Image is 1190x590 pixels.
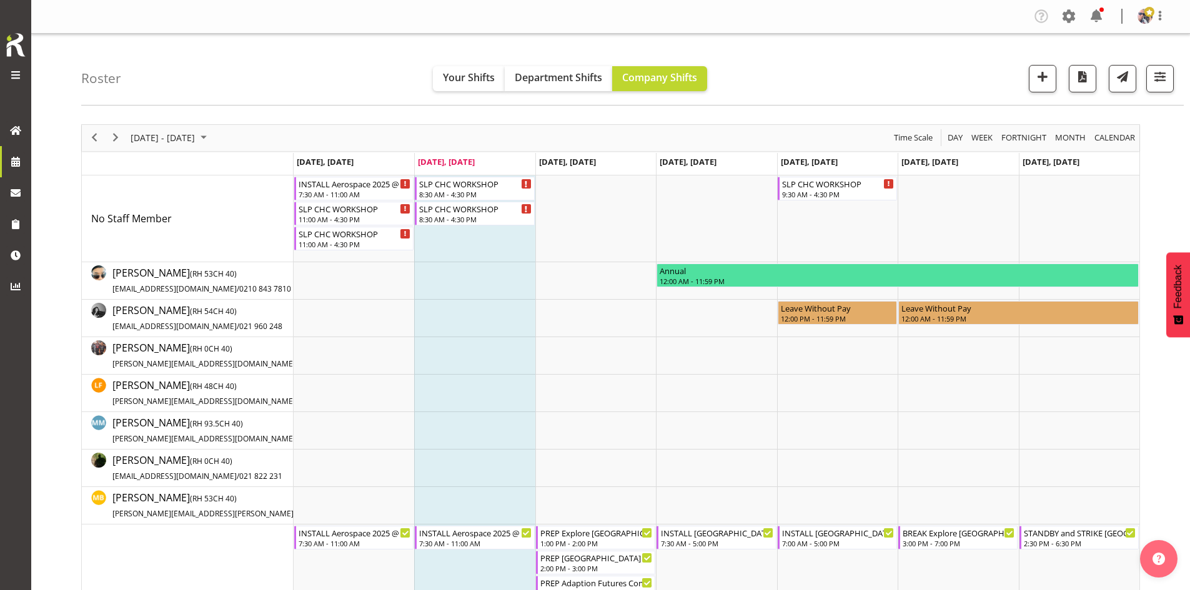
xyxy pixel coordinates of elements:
[892,130,935,145] button: Time Scale
[112,283,237,294] span: [EMAIL_ADDRESS][DOMAIN_NAME]
[660,156,716,167] span: [DATE], [DATE]
[540,538,652,548] div: 1:00 PM - 2:00 PM
[91,211,172,226] a: No Staff Member
[1069,65,1096,92] button: Download a PDF of the roster according to the set date range.
[443,71,495,84] span: Your Shifts
[781,156,838,167] span: [DATE], [DATE]
[126,125,214,151] div: October 06 - 12, 2025
[112,415,341,445] a: [PERSON_NAME](RH 93.5CH 40)[PERSON_NAME][EMAIL_ADDRESS][DOMAIN_NAME]
[781,313,894,323] div: 12:00 PM - 11:59 PM
[190,418,243,429] span: ( CH 40)
[112,303,282,332] span: [PERSON_NAME]
[129,130,212,145] button: October 2025
[898,301,1139,325] div: Hayden Watts"s event - Leave Without Pay Begin From Saturday, October 11, 2025 at 12:00:00 AM GMT...
[81,71,121,86] h4: Roster
[192,343,209,354] span: RH 0
[112,453,282,483] a: [PERSON_NAME](RH 0CH 40)[EMAIL_ADDRESS][DOMAIN_NAME]/021 822 231
[782,177,894,190] div: SLP CHC WORKSHOP
[1109,65,1136,92] button: Send a list of all shifts for the selected filtered period to all rostered employees.
[661,538,773,548] div: 7:30 AM - 5:00 PM
[1019,526,1139,549] div: Rosey McKimmie"s event - STANDBY and STRIKE Christchurch WLE 2025 @ Wolfbrook Arena Begin From Su...
[415,202,534,225] div: No Staff Member"s event - SLP CHC WORKSHOP Begin From Tuesday, October 7, 2025 at 8:30:00 AM GMT+...
[419,202,531,215] div: SLP CHC WORKSHOP
[112,433,295,444] span: [PERSON_NAME][EMAIL_ADDRESS][DOMAIN_NAME]
[1054,130,1087,145] span: Month
[299,227,410,240] div: SLP CHC WORKSHOP
[237,321,239,332] span: /
[1093,130,1138,145] button: Month
[778,177,897,200] div: No Staff Member"s event - SLP CHC WORKSHOP Begin From Friday, October 10, 2025 at 9:30:00 AM GMT+...
[190,306,237,317] span: ( CH 40)
[782,189,894,199] div: 9:30 AM - 4:30 PM
[294,202,414,225] div: No Staff Member"s event - SLP CHC WORKSHOP Begin From Monday, October 6, 2025 at 11:00:00 AM GMT+...
[299,202,410,215] div: SLP CHC WORKSHOP
[1024,526,1136,539] div: STANDBY and STRIKE [GEOGRAPHIC_DATA] WLE 2025 @ [GEOGRAPHIC_DATA]
[1146,65,1174,92] button: Filter Shifts
[661,526,773,539] div: INSTALL [GEOGRAPHIC_DATA] WLE 2025 @ [GEOGRAPHIC_DATA] ONSITE 0800
[970,130,994,145] span: Week
[419,189,531,199] div: 8:30 AM - 4:30 PM
[1053,130,1088,145] button: Timeline Month
[294,526,414,549] div: Rosey McKimmie"s event - INSTALL Aerospace 2025 @ Te Pae On Site @ 0800 Begin From Monday, Octobe...
[3,31,28,59] img: Rosterit icon logo
[84,125,105,151] div: previous period
[660,276,1136,286] div: 12:00 AM - 11:59 PM
[86,130,103,145] button: Previous
[299,526,410,539] div: INSTALL Aerospace 2025 @ [PERSON_NAME] On Site @ 0800
[657,526,776,549] div: Rosey McKimmie"s event - INSTALL Christchurch WLE 2025 @ Wolfbrook Arena ONSITE 0800 Begin From T...
[1166,252,1190,337] button: Feedback - Show survey
[112,321,237,332] span: [EMAIL_ADDRESS][DOMAIN_NAME]
[294,177,414,200] div: No Staff Member"s event - INSTALL Aerospace 2025 @ Te Pae On Site @ 0800 Begin From Monday, Octob...
[657,263,1139,287] div: Aof Anujarawat"s event - Annual Begin From Thursday, October 9, 2025 at 12:00:00 AM GMT+13:00 End...
[969,130,995,145] button: Timeline Week
[433,66,505,91] button: Your Shifts
[190,343,232,354] span: ( CH 40)
[82,412,294,450] td: Matt McFarlane resource
[903,526,1014,539] div: BREAK Explore [GEOGRAPHIC_DATA] @ Wigram AFM On Site @ 1530
[294,227,414,250] div: No Staff Member"s event - SLP CHC WORKSHOP Begin From Monday, October 6, 2025 at 11:00:00 AM GMT+...
[299,177,410,190] div: INSTALL Aerospace 2025 @ [PERSON_NAME] On Site @ 0800
[415,177,534,200] div: No Staff Member"s event - SLP CHC WORKSHOP Begin From Tuesday, October 7, 2025 at 8:30:00 AM GMT+...
[239,321,282,332] span: 021 960 248
[540,551,652,564] div: PREP [GEOGRAPHIC_DATA] WLE 2025 @ The Workshop
[415,526,534,549] div: Rosey McKimmie"s event - INSTALL Aerospace 2025 @ Te Pae On Site @ 0800 Begin From Tuesday, Octob...
[112,471,237,481] span: [EMAIL_ADDRESS][DOMAIN_NAME]
[192,418,219,429] span: RH 93.5
[1153,553,1165,565] img: help-xxl-2.png
[129,130,196,145] span: [DATE] - [DATE]
[190,268,237,279] span: ( CH 40)
[112,265,291,295] a: [PERSON_NAME](RH 53CH 40)[EMAIL_ADDRESS][DOMAIN_NAME]/0210 843 7810
[112,491,404,519] span: [PERSON_NAME]
[190,456,232,466] span: ( CH 40)
[82,337,294,375] td: Jesse Hawira resource
[82,375,294,412] td: Lance Ferguson resource
[112,508,354,519] span: [PERSON_NAME][EMAIL_ADDRESS][PERSON_NAME][DOMAIN_NAME]
[419,526,531,539] div: INSTALL Aerospace 2025 @ [PERSON_NAME] On Site @ 0800
[901,302,1136,314] div: Leave Without Pay
[419,177,531,190] div: SLP CHC WORKSHOP
[539,156,596,167] span: [DATE], [DATE]
[419,214,531,224] div: 8:30 AM - 4:30 PM
[946,130,964,145] span: Day
[239,283,291,294] span: 0210 843 7810
[419,538,531,548] div: 7:30 AM - 11:00 AM
[82,262,294,300] td: Aof Anujarawat resource
[112,378,341,408] a: [PERSON_NAME](RH 48CH 40)[PERSON_NAME][EMAIL_ADDRESS][DOMAIN_NAME]
[107,130,124,145] button: Next
[1093,130,1136,145] span: calendar
[297,156,354,167] span: [DATE], [DATE]
[82,450,294,487] td: Micah Hetrick resource
[112,453,282,482] span: [PERSON_NAME]
[192,306,213,317] span: RH 54
[190,381,237,391] span: ( CH 40)
[112,266,291,295] span: [PERSON_NAME]
[91,212,172,225] span: No Staff Member
[515,71,602,84] span: Department Shifts
[901,313,1136,323] div: 12:00 AM - 11:59 PM
[105,125,126,151] div: next period
[536,526,655,549] div: Rosey McKimmie"s event - PREP Explore Antarctica @ WAREHOUSE Begin From Wednesday, October 8, 202...
[82,175,294,262] td: No Staff Member resource
[1023,156,1079,167] span: [DATE], [DATE]
[237,283,239,294] span: /
[781,302,894,314] div: Leave Without Pay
